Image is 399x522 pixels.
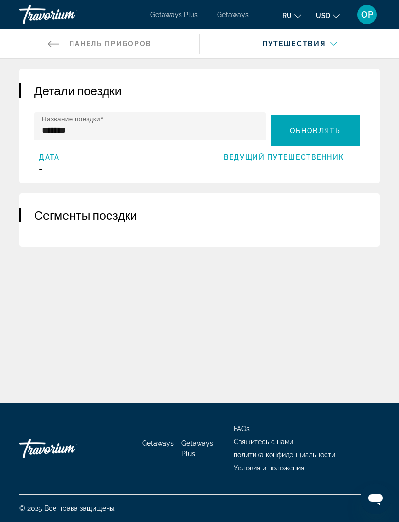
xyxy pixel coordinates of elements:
a: FAQs [234,425,250,432]
a: Travorium [19,434,117,463]
a: Travorium [19,2,117,27]
a: Условия и положения [234,464,304,472]
a: политика конфиденциальности [234,451,335,459]
span: USD [316,12,330,19]
span: OP [361,10,373,19]
button: Change language [282,8,301,22]
mat-label: Название поездки [42,115,100,123]
a: Getaways Plus [150,11,198,18]
button: User Menu [354,4,380,25]
button: Обновлять [271,115,360,146]
span: ru [282,12,292,19]
h2: Сегменты поездки [34,208,365,222]
span: Дата [39,153,180,161]
span: © 2025 Все права защищены. [19,504,116,512]
a: Getaways [142,439,174,447]
span: Ведущий путешественник [224,153,365,161]
a: Getaways [217,11,249,18]
h2: Детали поездки [34,83,365,98]
span: Панель приборов [69,40,152,48]
a: Getaways Plus [181,439,213,458]
button: Change currency [316,8,340,22]
iframe: Кнопка запуска окна обмена сообщениями [360,483,391,514]
span: Обновлять [290,127,341,135]
a: Свяжитесь с нами [234,438,293,446]
span: - [39,163,43,174]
